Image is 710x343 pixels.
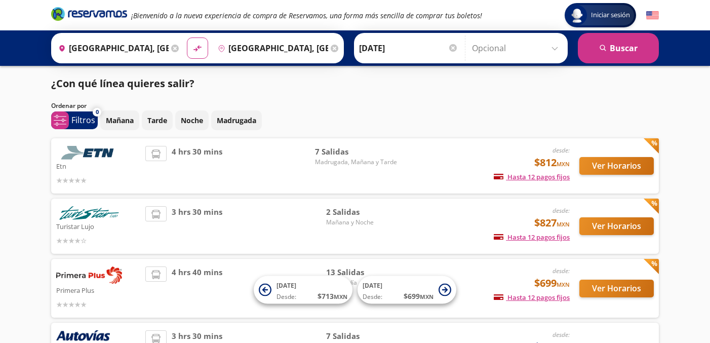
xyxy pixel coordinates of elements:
span: Hasta 12 pagos fijos [494,233,570,242]
span: $699 [534,276,570,291]
span: 2 Salidas [326,206,397,218]
span: 4 hrs 30 mins [172,146,222,186]
input: Buscar Destino [214,35,328,61]
a: Brand Logo [51,6,127,24]
span: 7 Salidas [315,146,397,158]
small: MXN [420,293,433,300]
span: Desde: [363,292,382,301]
img: Turistar Lujo [56,206,122,220]
span: Hasta 12 pagos fijos [494,293,570,302]
p: Etn [56,160,140,172]
em: desde: [553,266,570,275]
span: [DATE] [363,281,382,290]
em: ¡Bienvenido a la nueva experiencia de compra de Reservamos, una forma más sencilla de comprar tus... [131,11,482,20]
span: 0 [96,108,99,117]
span: 13 Salidas [326,266,397,278]
span: $812 [534,155,570,170]
i: Brand Logo [51,6,127,21]
button: [DATE]Desde:$699MXN [358,276,456,304]
button: [DATE]Desde:$713MXN [254,276,352,304]
p: Noche [181,115,203,126]
button: Ver Horarios [579,157,654,175]
button: Noche [175,110,209,130]
p: Filtros [71,114,95,126]
span: Iniciar sesión [587,10,634,20]
span: $827 [534,215,570,231]
span: Desde: [277,292,296,301]
small: MXN [557,160,570,168]
p: Ordenar por [51,101,87,110]
p: Primera Plus [56,284,140,296]
span: Mañana y Noche [326,218,397,227]
img: Primera Plus [56,266,122,284]
img: Etn [56,146,122,160]
button: Tarde [142,110,173,130]
span: $ 713 [318,291,347,301]
small: MXN [557,281,570,288]
p: ¿Con qué línea quieres salir? [51,76,194,91]
input: Buscar Origen [54,35,169,61]
span: Hasta 12 pagos fijos [494,172,570,181]
button: Ver Horarios [579,217,654,235]
small: MXN [557,220,570,228]
button: Madrugada [211,110,262,130]
button: Mañana [100,110,139,130]
button: Buscar [578,33,659,63]
p: Turistar Lujo [56,220,140,232]
span: 4 hrs 40 mins [172,266,222,310]
button: English [646,9,659,22]
span: 7 Salidas [326,330,397,342]
button: 0Filtros [51,111,98,129]
p: Tarde [147,115,167,126]
span: $ 699 [404,291,433,301]
p: Mañana [106,115,134,126]
em: desde: [553,206,570,215]
em: desde: [553,330,570,339]
input: Elegir Fecha [359,35,458,61]
span: 3 hrs 30 mins [172,206,222,246]
span: Madrugada, Mañana y Tarde [315,158,397,167]
input: Opcional [472,35,563,61]
p: Madrugada [217,115,256,126]
span: [DATE] [277,281,296,290]
small: MXN [334,293,347,300]
button: Ver Horarios [579,280,654,297]
em: desde: [553,146,570,155]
